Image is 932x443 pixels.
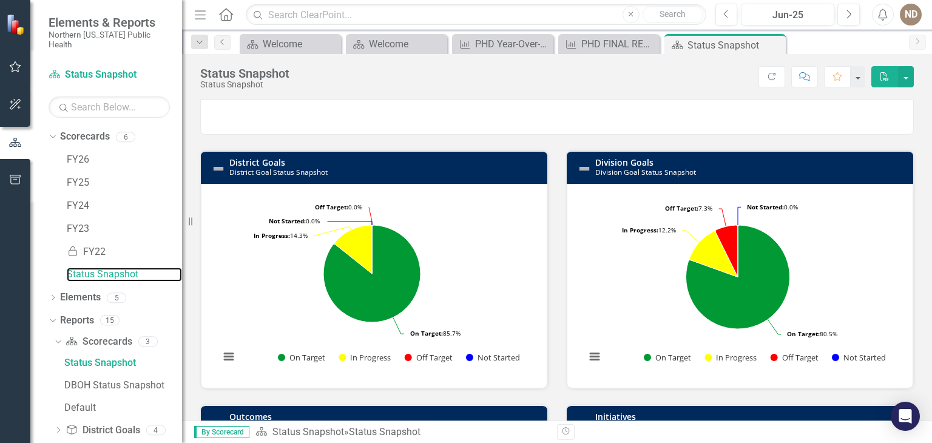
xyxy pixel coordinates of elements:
input: Search Below... [49,96,170,118]
text: 14.3% [254,231,308,240]
div: 5 [107,293,126,303]
div: Default [64,402,182,413]
tspan: Off Target: [665,204,698,212]
button: Show On Target [644,352,691,363]
span: By Scorecard [194,426,249,438]
div: 15 [100,316,120,326]
tspan: On Target: [410,329,443,337]
img: Not Defined [211,416,226,430]
button: Show Off Target [405,352,453,363]
a: PHD FINAL REVIEW [561,36,657,52]
path: Off Target, 3. [715,225,738,277]
a: DBOH Status Snapshot [61,376,182,395]
div: Welcome [369,36,444,52]
a: PHD Year-Over-Year Data [455,36,550,52]
button: Search [643,6,703,23]
div: Welcome [263,36,338,52]
a: Initiatives [595,411,636,422]
text: 12.2% [622,226,676,234]
button: Show In Progress [339,352,391,363]
path: On Target, 12. [323,225,420,322]
button: View chart menu, Chart [586,348,603,365]
path: On Target, 33. [686,225,790,329]
a: Elements [60,291,101,305]
small: District Goal Status Snapshot [229,167,328,177]
svg: Interactive chart [214,194,530,376]
a: Reports [60,314,94,328]
span: Elements & Reports [49,15,170,30]
text: 80.5% [787,330,837,338]
button: View chart menu, Chart [220,348,237,365]
tspan: On Target: [787,330,820,338]
small: Division Goal Status Snapshot [595,167,696,177]
button: ND [900,4,922,25]
svg: Interactive chart [579,194,896,376]
div: Status Snapshot [200,80,289,89]
text: 0.0% [747,203,798,211]
a: Scorecards [60,130,110,144]
text: 0.0% [315,203,362,211]
text: 0.0% [269,217,320,225]
img: Not Defined [577,416,592,430]
div: Jun-25 [745,8,830,22]
div: DBOH Status Snapshot [64,380,182,391]
div: 4 [146,425,166,435]
div: Status Snapshot [349,426,420,438]
a: Welcome [349,36,444,52]
a: FY23 [67,222,182,236]
a: Welcome [243,36,338,52]
text: 7.3% [665,204,712,212]
a: Outcomes [229,411,272,422]
img: Not Defined [577,161,592,176]
div: Status Snapshot [200,67,289,80]
button: Show On Target [278,352,325,363]
div: Open Intercom Messenger [891,402,920,431]
span: Search [660,9,686,19]
small: Northern [US_STATE] Public Health [49,30,170,50]
tspan: Off Target: [315,203,348,211]
a: Status Snapshot [67,268,182,282]
tspan: In Progress: [622,226,658,234]
text: 85.7% [410,329,461,337]
img: Not Defined [211,161,226,176]
button: Show Not Started [466,352,519,363]
div: 3 [138,337,158,347]
a: Default [61,398,182,418]
a: FY22 [67,245,182,259]
a: FY24 [67,199,182,213]
a: Division Goals [595,157,653,168]
img: ClearPoint Strategy [6,13,27,35]
div: Status Snapshot [64,357,182,368]
a: Status Snapshot [272,426,344,438]
button: Show Not Started [832,352,885,363]
button: Show In Progress [704,352,757,363]
div: PHD FINAL REVIEW [581,36,657,52]
a: District Goals [229,157,285,168]
a: Scorecards [66,335,132,349]
a: Status Snapshot [49,68,170,82]
div: Chart. Highcharts interactive chart. [214,194,535,376]
input: Search ClearPoint... [246,4,706,25]
button: Jun-25 [741,4,834,25]
div: Chart. Highcharts interactive chart. [579,194,900,376]
a: FY26 [67,153,182,167]
tspan: In Progress: [254,231,290,240]
a: FY25 [67,176,182,190]
div: Status Snapshot [687,38,783,53]
button: Show Off Target [771,352,819,363]
a: Status Snapshot [61,353,182,373]
tspan: Not Started: [269,217,306,225]
div: » [255,425,548,439]
div: PHD Year-Over-Year Data [475,36,550,52]
path: In Progress, 2. [335,225,372,274]
tspan: Not Started: [747,203,784,211]
path: In Progress, 5. [689,231,738,277]
a: District Goals [66,424,140,438]
div: 6 [116,132,135,142]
